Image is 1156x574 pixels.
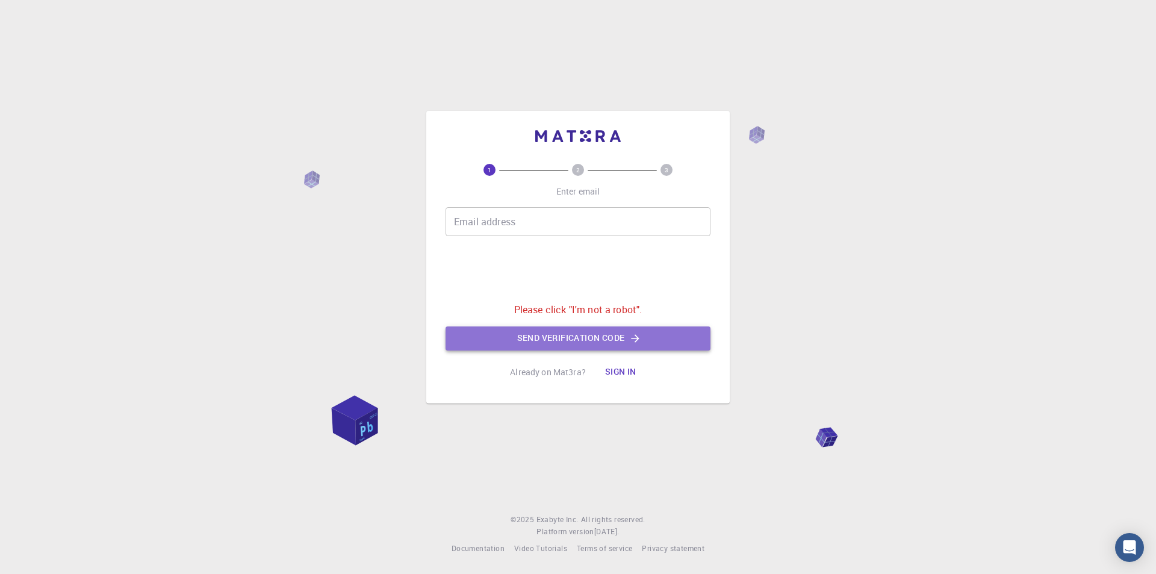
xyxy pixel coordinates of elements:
a: Privacy statement [642,543,704,555]
span: Video Tutorials [514,543,567,553]
p: Already on Mat3ra? [510,366,586,378]
span: [DATE] . [594,526,620,536]
span: Exabyte Inc. [536,514,579,524]
a: Video Tutorials [514,543,567,555]
div: Open Intercom Messenger [1115,533,1144,562]
p: Enter email [556,186,600,198]
span: Privacy statement [642,543,704,553]
span: © 2025 [511,514,536,526]
text: 3 [665,166,668,174]
a: Exabyte Inc. [536,514,579,526]
button: Sign in [595,360,646,384]
text: 2 [576,166,580,174]
a: [DATE]. [594,526,620,538]
span: All rights reserved. [581,514,645,526]
button: Send verification code [446,326,710,351]
iframe: reCAPTCHA [486,246,670,293]
a: Documentation [452,543,505,555]
span: Platform version [536,526,594,538]
p: Please click "I'm not a robot". [514,302,642,317]
span: Documentation [452,543,505,553]
text: 1 [488,166,491,174]
a: Terms of service [577,543,632,555]
span: Terms of service [577,543,632,553]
